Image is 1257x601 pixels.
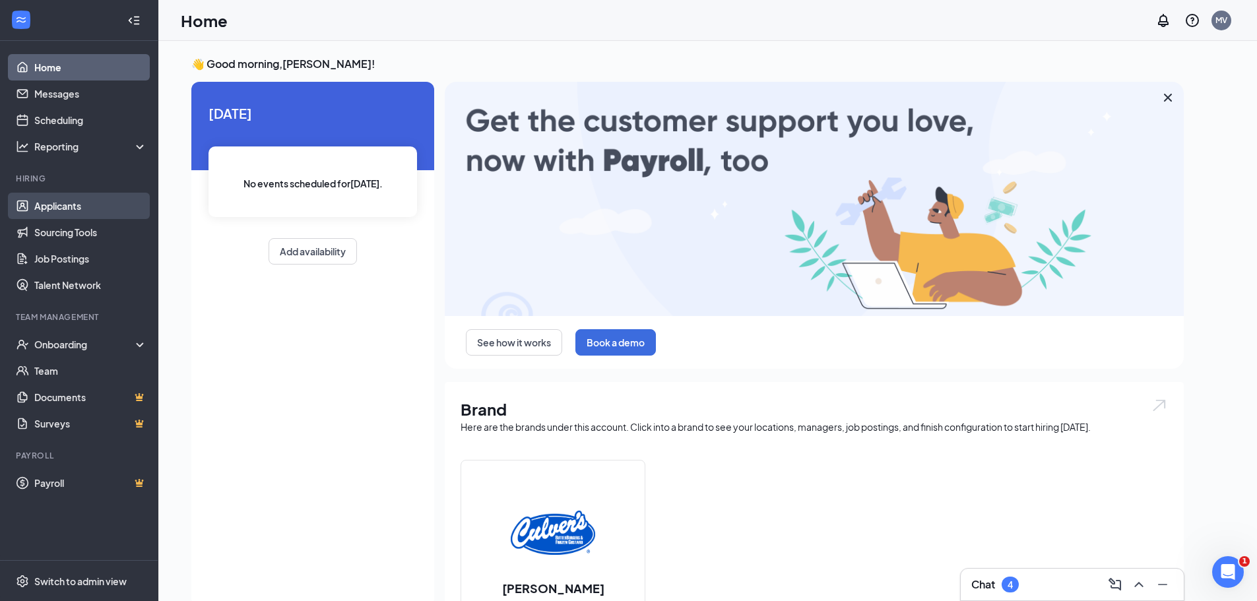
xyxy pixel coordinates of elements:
img: Culver's [511,490,595,575]
a: DocumentsCrown [34,384,147,410]
svg: Notifications [1155,13,1171,28]
h3: Chat [971,577,995,592]
a: SurveysCrown [34,410,147,437]
a: PayrollCrown [34,470,147,496]
button: ChevronUp [1128,574,1149,595]
svg: Collapse [127,14,141,27]
a: Sourcing Tools [34,219,147,245]
a: Talent Network [34,272,147,298]
a: Team [34,358,147,384]
a: Home [34,54,147,80]
svg: UserCheck [16,338,29,351]
h1: Brand [461,398,1168,420]
button: ComposeMessage [1105,574,1126,595]
div: 4 [1008,579,1013,590]
svg: Minimize [1155,577,1171,592]
div: Switch to admin view [34,575,127,588]
svg: QuestionInfo [1184,13,1200,28]
span: [DATE] [209,103,417,123]
a: Job Postings [34,245,147,272]
svg: Cross [1160,90,1176,106]
button: Minimize [1152,574,1173,595]
button: Book a demo [575,329,656,356]
svg: WorkstreamLogo [15,13,28,26]
div: Here are the brands under this account. Click into a brand to see your locations, managers, job p... [461,420,1168,433]
div: Onboarding [34,338,136,351]
a: Scheduling [34,107,147,133]
h3: 👋 Good morning, [PERSON_NAME] ! [191,57,1184,71]
svg: Analysis [16,140,29,153]
div: Reporting [34,140,148,153]
div: Team Management [16,311,145,323]
img: open.6027fd2a22e1237b5b06.svg [1151,398,1168,413]
span: 1 [1239,556,1250,567]
a: Applicants [34,193,147,219]
button: Add availability [269,238,357,265]
div: MV [1215,15,1227,26]
button: See how it works [466,329,562,356]
a: Messages [34,80,147,107]
div: Hiring [16,173,145,184]
span: No events scheduled for [DATE] . [243,176,383,191]
div: Payroll [16,450,145,461]
svg: Settings [16,575,29,588]
img: payroll-large.gif [445,82,1184,316]
iframe: Intercom live chat [1212,556,1244,588]
h2: [PERSON_NAME] [489,580,618,596]
svg: ChevronUp [1131,577,1147,592]
h1: Home [181,9,228,32]
svg: ComposeMessage [1107,577,1123,592]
